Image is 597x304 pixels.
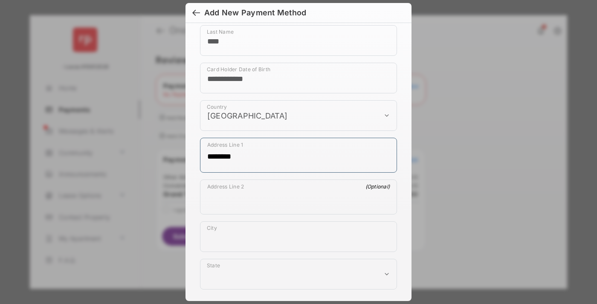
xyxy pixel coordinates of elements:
[200,100,397,131] div: payment_method_screening[postal_addresses][country]
[200,221,397,252] div: payment_method_screening[postal_addresses][locality]
[200,138,397,173] div: payment_method_screening[postal_addresses][addressLine1]
[204,8,306,17] div: Add New Payment Method
[200,180,397,214] div: payment_method_screening[postal_addresses][addressLine2]
[200,259,397,290] div: payment_method_screening[postal_addresses][administrativeArea]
